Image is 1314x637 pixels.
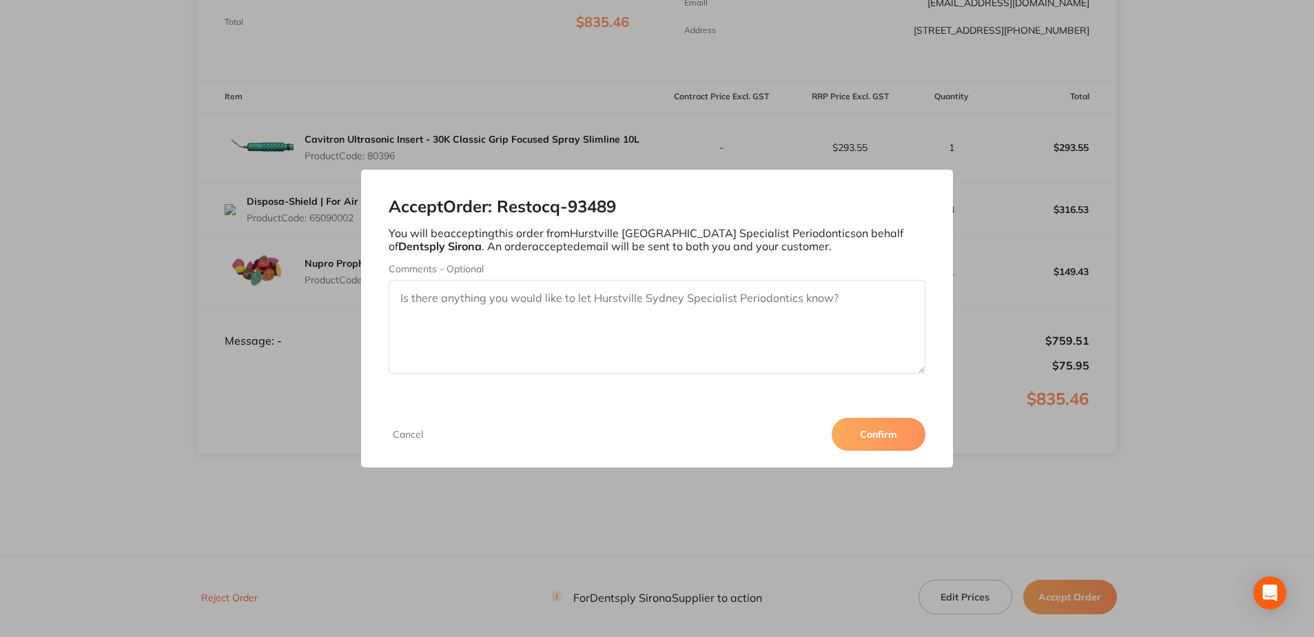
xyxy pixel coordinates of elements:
[389,428,427,441] button: Cancel
[389,197,925,216] h2: Accept Order: Restocq- 93489
[389,263,925,274] label: Comments - Optional
[398,239,482,253] b: Dentsply Sirona
[832,418,925,451] button: Confirm
[389,227,925,252] p: You will be accepting this order from Hurstville [GEOGRAPHIC_DATA] Specialist Periodontics on beh...
[1253,576,1286,609] div: Open Intercom Messenger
